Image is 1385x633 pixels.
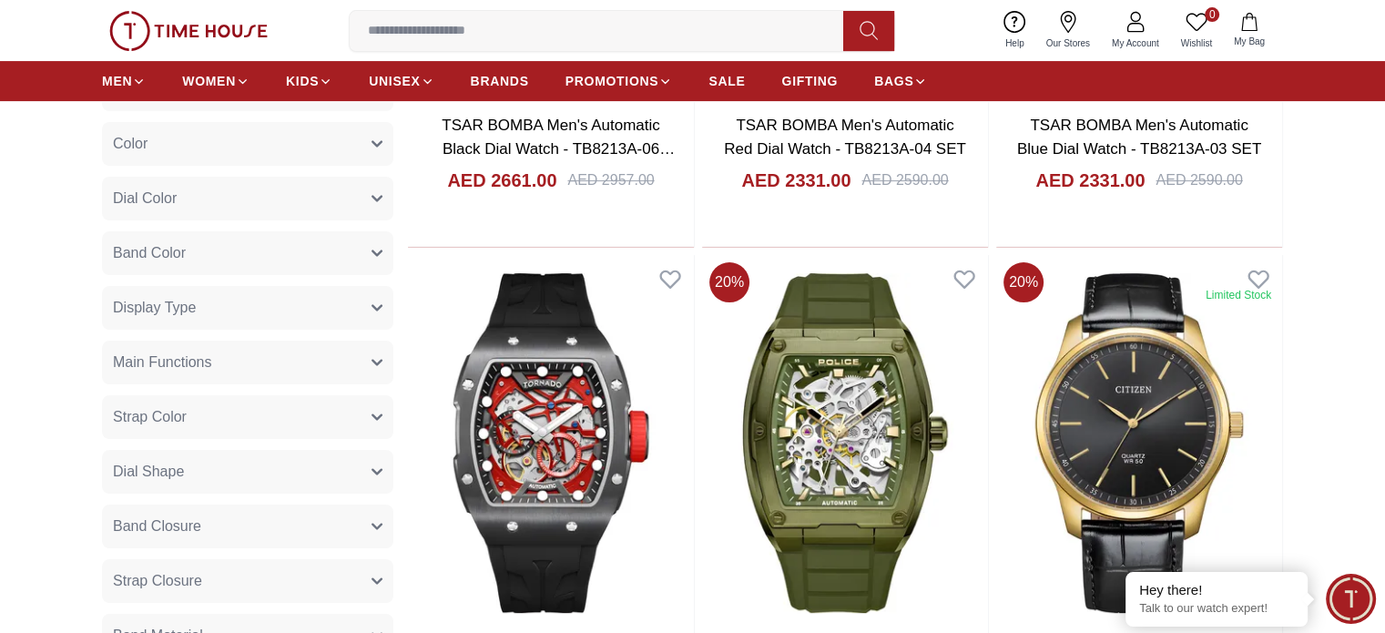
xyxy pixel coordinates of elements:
[874,65,927,97] a: BAGS
[998,36,1032,50] span: Help
[708,72,745,90] span: SALE
[102,65,146,97] a: MEN
[874,72,913,90] span: BAGS
[709,262,749,302] span: 20 %
[286,65,332,97] a: KIDS
[781,65,838,97] a: GIFTING
[1017,117,1261,158] a: TSAR BOMBA Men's Automatic Blue Dial Watch - TB8213A-03 SET
[113,461,184,483] span: Dial Shape
[102,286,393,330] button: Display Type
[1156,169,1242,191] div: AED 2590.00
[102,341,393,384] button: Main Functions
[113,133,148,155] span: Color
[102,450,393,494] button: Dial Shape
[113,188,177,209] span: Dial Color
[102,559,393,603] button: Strap Closure
[724,117,966,158] a: TSAR BOMBA Men's Automatic Red Dial Watch - TB8213A-04 SET
[286,72,319,90] span: KIDS
[781,72,838,90] span: GIFTING
[182,72,236,90] span: WOMEN
[1035,168,1145,193] h4: AED 2331.00
[1170,7,1223,54] a: 0Wishlist
[408,255,694,631] img: TORNADO Autonova Men's Automatic Red Dial Watch - T24302-XSBB
[102,122,393,166] button: Color
[1105,36,1166,50] span: My Account
[102,72,132,90] span: MEN
[109,11,268,51] img: ...
[861,169,948,191] div: AED 2590.00
[1039,36,1097,50] span: Our Stores
[447,168,556,193] h4: AED 2661.00
[113,242,186,264] span: Band Color
[471,65,529,97] a: BRANDS
[1227,35,1272,48] span: My Bag
[1035,7,1101,54] a: Our Stores
[996,255,1282,631] img: CITIZEN Mechanical Men - BH5002-02E
[113,352,212,373] span: Main Functions
[1223,9,1276,52] button: My Bag
[442,117,675,180] a: TSAR BOMBA Men's Automatic Black Dial Watch - TB8213A-06 SET
[708,65,745,97] a: SALE
[1206,288,1271,302] div: Limited Stock
[1003,262,1044,302] span: 20 %
[994,7,1035,54] a: Help
[702,255,988,631] img: POLICE Men's Automatic Silver Dial Watch - PEWJR0005906
[1139,581,1294,599] div: Hey there!
[565,65,673,97] a: PROMOTIONS
[741,168,850,193] h4: AED 2331.00
[1139,601,1294,617] p: Talk to our watch expert!
[567,169,654,191] div: AED 2957.00
[102,231,393,275] button: Band Color
[369,65,433,97] a: UNISEX
[113,570,202,592] span: Strap Closure
[102,505,393,548] button: Band Closure
[113,516,201,537] span: Band Closure
[369,72,420,90] span: UNISEX
[102,177,393,220] button: Dial Color
[1205,7,1219,22] span: 0
[1326,574,1376,624] div: Chat Widget
[1174,36,1219,50] span: Wishlist
[182,65,250,97] a: WOMEN
[113,406,187,428] span: Strap Color
[565,72,659,90] span: PROMOTIONS
[113,297,196,319] span: Display Type
[102,395,393,439] button: Strap Color
[471,72,529,90] span: BRANDS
